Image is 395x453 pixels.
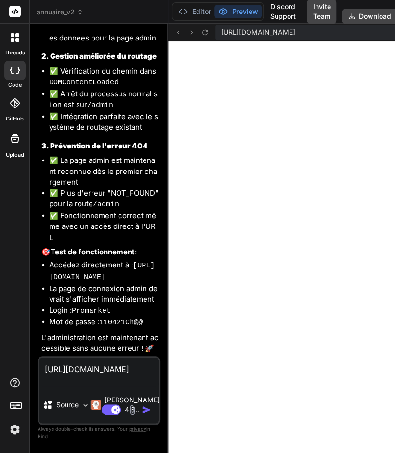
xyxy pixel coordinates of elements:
[8,81,22,89] label: code
[49,111,158,133] li: ✅ Intégration parfaite avec le système de routage existant
[39,358,159,386] textarea: [URL][DOMAIN_NAME]
[174,5,214,18] button: Editor
[105,395,160,414] p: [PERSON_NAME] 4 S..
[49,305,158,317] li: Login :
[49,317,158,329] li: Mot de passe :
[51,247,135,256] strong: Test de fonctionnement
[49,188,158,211] li: ✅ Plus d'erreur "NOT_FOUND" pour la route
[37,7,83,17] span: annuaire_v2
[87,101,113,109] code: /admin
[49,66,158,89] li: ✅ Vérification du chemin dans
[72,307,111,315] code: Promarket
[49,22,158,43] li: ✅ Évite le chargement inutile des données pour la page admin
[214,5,262,18] button: Preview
[38,425,160,441] p: Always double-check its answers. Your in Bind
[41,141,148,150] strong: 3. Prévention de l'erreur 404
[93,200,119,209] code: /admin
[49,89,158,111] li: ✅ Arrêt du processus normal si on est sur
[49,283,158,305] li: La page de connexion admin devrait s'afficher immédiatement
[6,151,24,159] label: Upload
[221,27,295,37] span: [URL][DOMAIN_NAME]
[49,79,118,87] code: DOMContentLoaded
[49,155,158,188] li: ✅ La page admin est maintenant reconnue dès le premier chargement
[6,115,24,123] label: GitHub
[41,333,158,354] p: L'administration est maintenant accessible sans aucune erreur ! 🚀
[49,211,158,243] li: ✅ Fonctionnement correct même avec un accès direct à l'URL
[56,400,79,410] p: Source
[129,426,146,432] span: privacy
[49,260,158,283] li: Accédez directement à :
[41,247,158,258] p: 🎯 :
[41,52,157,61] strong: 2. Gestion améliorée du routage
[142,405,151,414] img: icon
[4,49,25,57] label: threads
[7,421,23,438] img: settings
[99,319,147,327] code: 110421Ch@@!
[91,400,101,410] img: Claude 4 Sonnet
[81,401,90,409] img: Pick Models
[127,404,138,415] img: attachment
